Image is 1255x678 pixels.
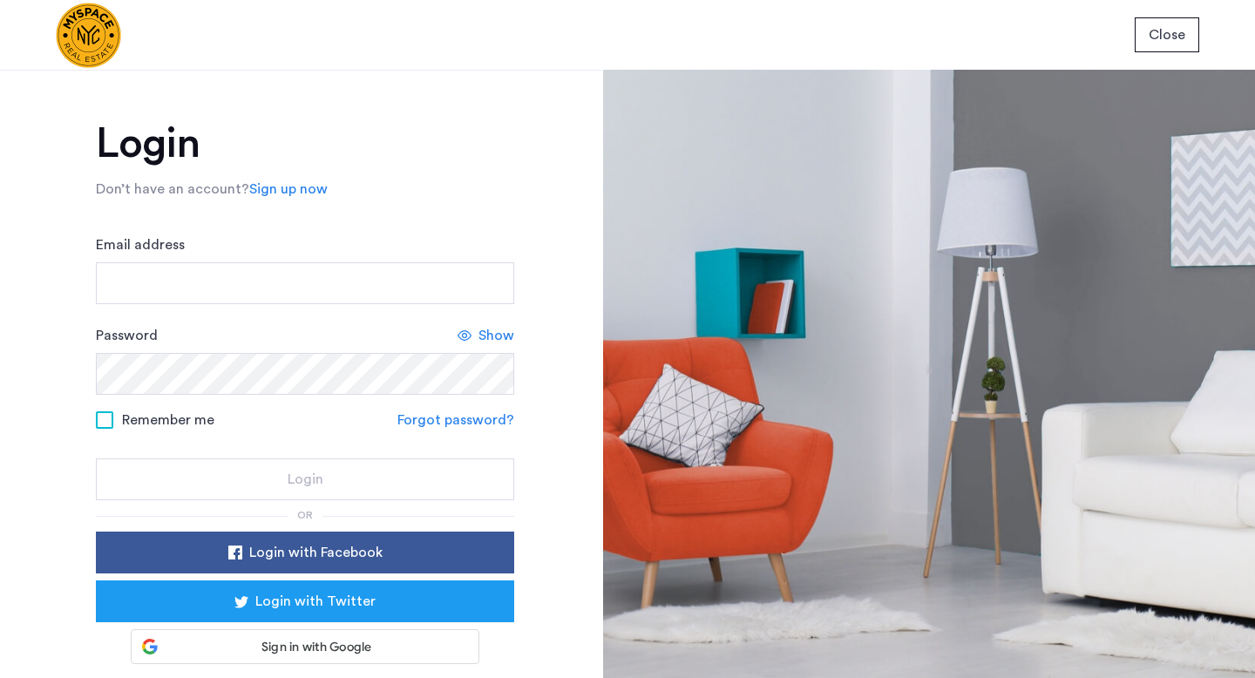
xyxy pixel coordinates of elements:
label: Email address [96,234,185,255]
span: Don’t have an account? [96,182,249,196]
span: Login with Facebook [249,542,383,563]
span: Show [478,325,514,346]
button: button [96,458,514,500]
span: Remember me [122,410,214,431]
span: Sign in with Google [165,638,468,656]
button: button [96,580,514,622]
button: button [1135,17,1199,52]
span: Close [1149,24,1185,45]
span: Login [288,469,323,490]
label: Password [96,325,158,346]
div: Sign in with Google [131,629,479,664]
button: button [96,532,514,573]
a: Sign up now [249,179,328,200]
a: Forgot password? [397,410,514,431]
span: Login with Twitter [255,591,376,612]
span: or [297,510,313,520]
img: logo [56,3,121,68]
h1: Login [96,123,514,165]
